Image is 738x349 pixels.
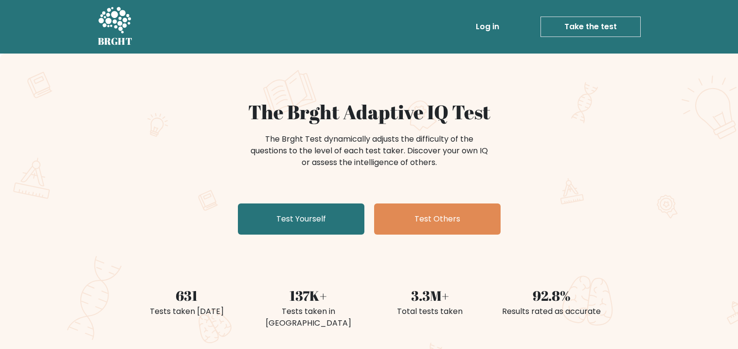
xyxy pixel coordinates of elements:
div: Tests taken in [GEOGRAPHIC_DATA] [253,306,363,329]
a: Test Others [374,203,501,235]
div: 631 [132,285,242,306]
div: The Brght Test dynamically adjusts the difficulty of the questions to the level of each test take... [248,133,491,168]
h5: BRGHT [98,36,133,47]
div: 92.8% [497,285,607,306]
a: Take the test [540,17,641,37]
a: BRGHT [98,4,133,50]
h1: The Brght Adaptive IQ Test [132,100,607,124]
div: Total tests taken [375,306,485,317]
a: Test Yourself [238,203,364,235]
a: Log in [472,17,503,37]
div: 137K+ [253,285,363,306]
div: Tests taken [DATE] [132,306,242,317]
div: Results rated as accurate [497,306,607,317]
div: 3.3M+ [375,285,485,306]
